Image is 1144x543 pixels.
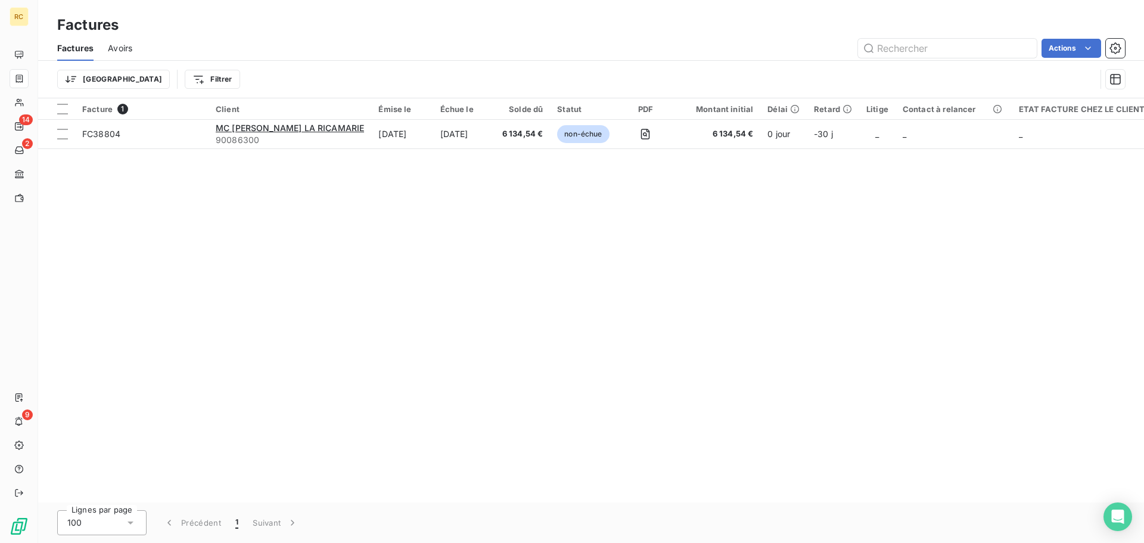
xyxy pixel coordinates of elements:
div: RC [10,7,29,26]
button: Précédent [156,510,228,535]
button: Actions [1042,39,1101,58]
div: Échue le [440,104,488,114]
span: -30 j [814,129,833,139]
div: Open Intercom Messenger [1103,502,1132,531]
td: [DATE] [371,120,433,148]
span: 6 134,54 € [682,128,753,140]
td: 0 jour [760,120,807,148]
div: Émise le [378,104,425,114]
span: non-échue [557,125,609,143]
span: _ [903,129,906,139]
h3: Factures [57,14,119,36]
div: Montant initial [682,104,753,114]
span: Avoirs [108,42,132,54]
span: 6 134,54 € [502,128,543,140]
input: Rechercher [858,39,1037,58]
span: 1 [235,517,238,529]
span: 2 [22,138,33,149]
span: 90086300 [216,134,364,146]
span: MC [PERSON_NAME] LA RICAMARIE [216,123,364,133]
span: Factures [57,42,94,54]
span: Facture [82,104,113,114]
span: _ [1019,129,1022,139]
button: Filtrer [185,70,240,89]
button: Suivant [245,510,306,535]
div: PDF [624,104,667,114]
div: Retard [814,104,852,114]
div: Contact à relancer [903,104,1005,114]
span: _ [875,129,879,139]
span: 14 [19,114,33,125]
button: [GEOGRAPHIC_DATA] [57,70,170,89]
td: [DATE] [433,120,495,148]
div: Client [216,104,364,114]
div: Délai [767,104,800,114]
div: Litige [866,104,888,114]
span: 9 [22,409,33,420]
span: 1 [117,104,128,114]
button: 1 [228,510,245,535]
div: Statut [557,104,609,114]
span: FC38804 [82,129,120,139]
div: Solde dû [502,104,543,114]
span: 100 [67,517,82,529]
img: Logo LeanPay [10,517,29,536]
